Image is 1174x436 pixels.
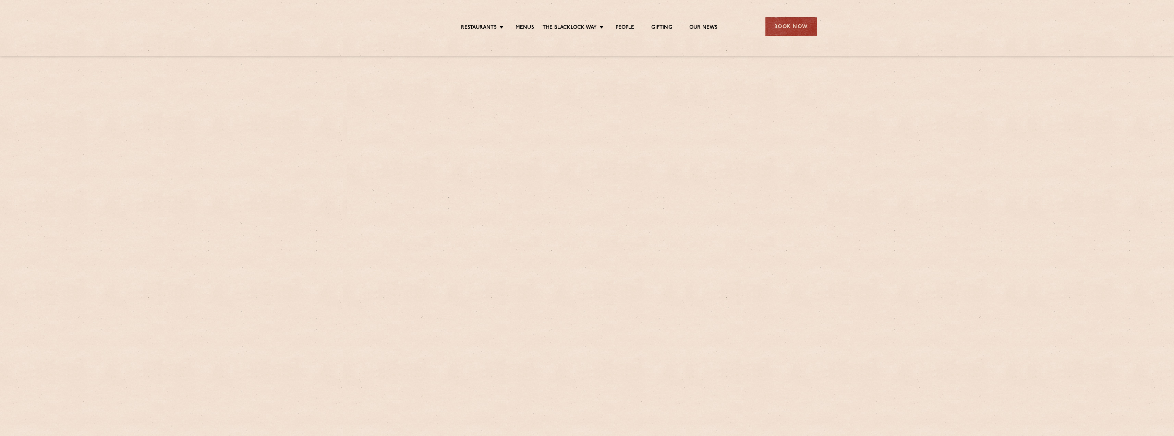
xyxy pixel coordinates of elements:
[689,24,718,32] a: Our News
[543,24,597,32] a: The Blacklock Way
[461,24,497,32] a: Restaurants
[765,17,817,36] div: Book Now
[516,24,534,32] a: Menus
[616,24,634,32] a: People
[651,24,672,32] a: Gifting
[358,7,417,46] img: svg%3E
